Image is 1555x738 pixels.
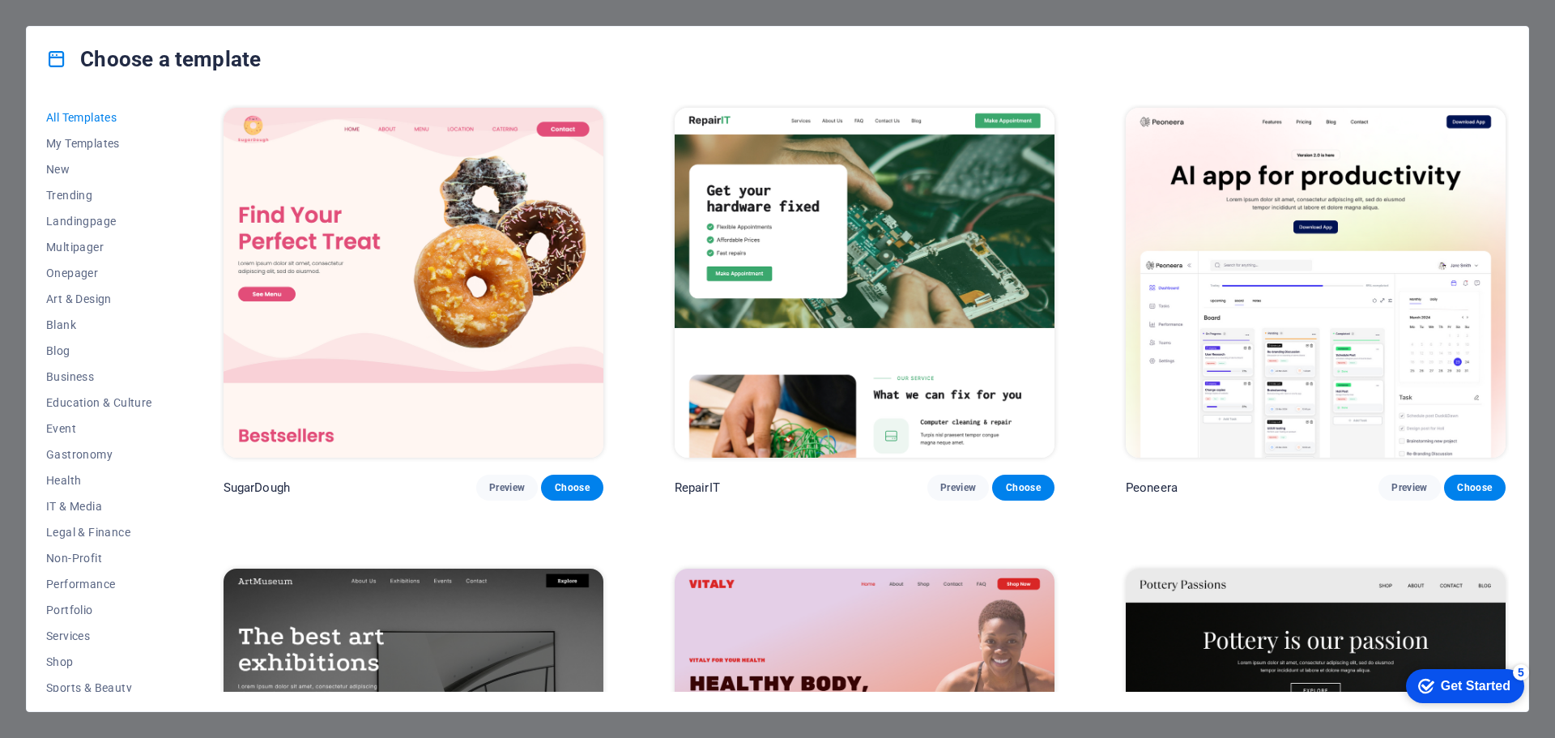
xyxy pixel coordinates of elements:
span: Gastronomy [46,448,152,461]
span: Preview [489,481,525,494]
button: IT & Media [46,493,152,519]
img: RepairIT [675,108,1054,458]
button: All Templates [46,105,152,130]
span: Blank [46,318,152,331]
div: 5 [120,3,136,19]
span: Portfolio [46,604,152,616]
span: Choose [1005,481,1041,494]
div: Get Started [48,18,117,32]
span: Landingpage [46,215,152,228]
button: Blog [46,338,152,364]
img: Peoneera [1126,108,1506,458]
span: Services [46,629,152,642]
span: Choose [1457,481,1493,494]
button: Performance [46,571,152,597]
button: Health [46,467,152,493]
button: New [46,156,152,182]
button: Business [46,364,152,390]
button: My Templates [46,130,152,156]
span: New [46,163,152,176]
span: Onepager [46,267,152,279]
span: Multipager [46,241,152,254]
span: Blog [46,344,152,357]
span: Education & Culture [46,396,152,409]
button: Choose [1444,475,1506,501]
span: Sports & Beauty [46,681,152,694]
button: Preview [1378,475,1440,501]
button: Preview [476,475,538,501]
button: Portfolio [46,597,152,623]
span: Preview [1391,481,1427,494]
button: Legal & Finance [46,519,152,545]
span: Preview [940,481,976,494]
button: Preview [927,475,989,501]
button: Services [46,623,152,649]
button: Choose [541,475,603,501]
img: SugarDough [224,108,603,458]
span: Trending [46,189,152,202]
span: Choose [554,481,590,494]
span: Non-Profit [46,552,152,565]
button: Choose [992,475,1054,501]
button: Art & Design [46,286,152,312]
span: Shop [46,655,152,668]
button: Multipager [46,234,152,260]
button: Onepager [46,260,152,286]
span: My Templates [46,137,152,150]
span: Performance [46,578,152,591]
button: Event [46,416,152,442]
button: Gastronomy [46,442,152,467]
span: Art & Design [46,292,152,305]
button: Shop [46,649,152,675]
button: Blank [46,312,152,338]
p: RepairIT [675,480,720,496]
span: Legal & Finance [46,526,152,539]
span: All Templates [46,111,152,124]
p: Peoneera [1126,480,1178,496]
button: Trending [46,182,152,208]
button: Landingpage [46,208,152,234]
h4: Choose a template [46,46,261,72]
button: Education & Culture [46,390,152,416]
span: Business [46,370,152,383]
span: Health [46,474,152,487]
p: SugarDough [224,480,290,496]
div: Get Started 5 items remaining, 0% complete [13,8,131,42]
span: Event [46,422,152,435]
button: Non-Profit [46,545,152,571]
button: Sports & Beauty [46,675,152,701]
span: IT & Media [46,500,152,513]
